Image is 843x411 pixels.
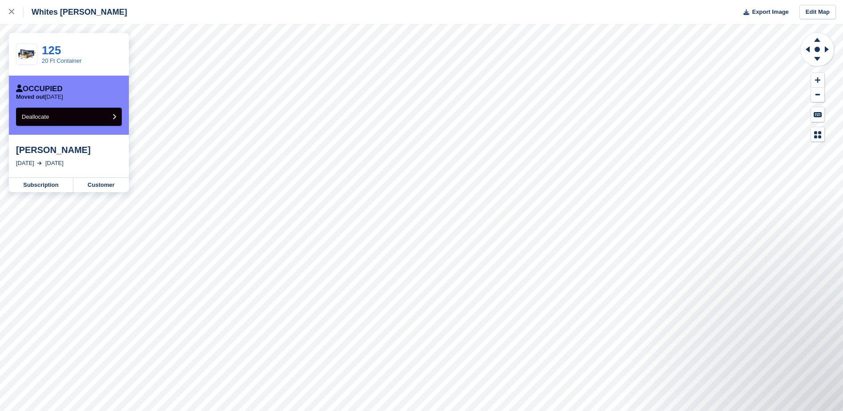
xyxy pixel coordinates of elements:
[9,178,73,192] a: Subscription
[811,107,824,122] button: Keyboard Shortcuts
[73,178,129,192] a: Customer
[16,47,37,62] img: 20-ft-container%20(6).jpg
[22,113,49,120] span: Deallocate
[811,127,824,142] button: Map Legend
[16,159,34,168] div: [DATE]
[752,8,788,16] span: Export Image
[738,5,789,20] button: Export Image
[16,93,63,101] p: [DATE]
[811,73,824,88] button: Zoom In
[45,159,64,168] div: [DATE]
[16,145,122,155] div: [PERSON_NAME]
[811,88,824,102] button: Zoom Out
[16,108,122,126] button: Deallocate
[16,85,63,93] div: Occupied
[799,5,836,20] a: Edit Map
[42,57,82,64] a: 20 Ft Container
[24,7,127,17] div: Whites [PERSON_NAME]
[37,161,42,165] img: arrow-right-light-icn-cde0832a797a2874e46488d9cf13f60e5c3a73dbe684e267c42b8395dfbc2abf.svg
[16,93,45,100] span: Moved out
[42,44,61,57] a: 125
